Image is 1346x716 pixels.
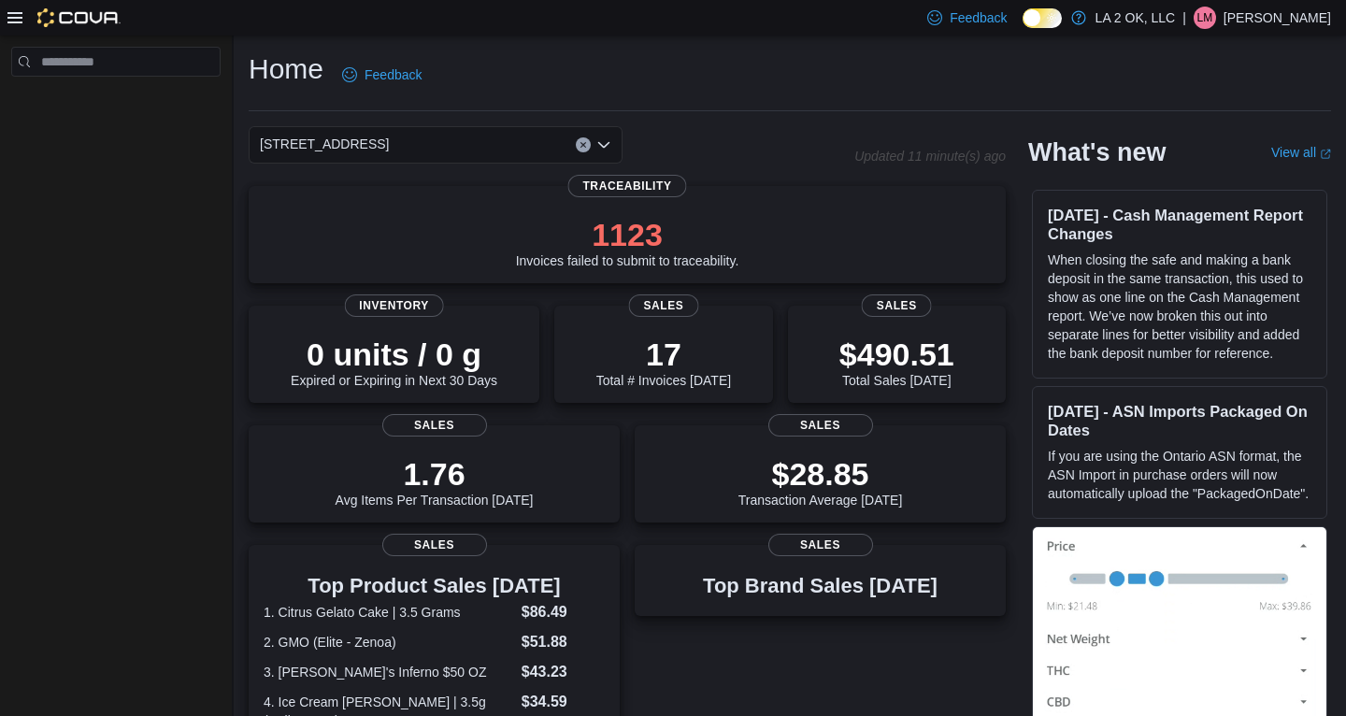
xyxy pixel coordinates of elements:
dd: $51.88 [522,631,605,653]
p: 17 [596,336,731,373]
p: When closing the safe and making a bank deposit in the same transaction, this used to show as one... [1048,251,1311,363]
dt: 1. Citrus Gelato Cake | 3.5 Grams [264,603,514,622]
div: Luis Machado [1194,7,1216,29]
button: Clear input [576,137,591,152]
p: If you are using the Ontario ASN format, the ASN Import in purchase orders will now automatically... [1048,447,1311,503]
dd: $34.59 [522,691,605,713]
h3: Top Brand Sales [DATE] [703,575,938,597]
a: View allExternal link [1271,145,1331,160]
span: Traceability [567,175,686,197]
p: [PERSON_NAME] [1224,7,1331,29]
p: 1.76 [336,455,534,493]
dd: $86.49 [522,601,605,623]
h3: Top Product Sales [DATE] [264,575,605,597]
a: Feedback [335,56,429,93]
span: Dark Mode [1023,28,1024,29]
div: Total Sales [DATE] [839,336,954,388]
h2: What's new [1028,137,1166,167]
div: Transaction Average [DATE] [738,455,903,508]
span: Sales [862,294,932,317]
span: Sales [768,534,873,556]
span: Feedback [365,65,422,84]
span: Sales [382,414,487,437]
span: Feedback [950,8,1007,27]
span: LM [1197,7,1213,29]
nav: Complex example [11,80,221,125]
div: Total # Invoices [DATE] [596,336,731,388]
div: Invoices failed to submit to traceability. [516,216,739,268]
span: Sales [768,414,873,437]
dt: 3. [PERSON_NAME]'s Inferno $50 OZ [264,663,514,681]
span: Inventory [344,294,444,317]
img: Cova [37,8,121,27]
input: Dark Mode [1023,8,1062,28]
p: 1123 [516,216,739,253]
div: Expired or Expiring in Next 30 Days [291,336,497,388]
p: $490.51 [839,336,954,373]
dt: 2. GMO (Elite - Zenoa) [264,633,514,652]
p: $28.85 [738,455,903,493]
p: Updated 11 minute(s) ago [854,149,1006,164]
p: 0 units / 0 g [291,336,497,373]
dd: $43.23 [522,661,605,683]
h1: Home [249,50,323,88]
h3: [DATE] - ASN Imports Packaged On Dates [1048,402,1311,439]
span: Sales [628,294,698,317]
span: [STREET_ADDRESS] [260,133,389,155]
button: Open list of options [596,137,611,152]
span: Sales [382,534,487,556]
div: Avg Items Per Transaction [DATE] [336,455,534,508]
p: LA 2 OK, LLC [1095,7,1176,29]
p: | [1182,7,1186,29]
h3: [DATE] - Cash Management Report Changes [1048,206,1311,243]
svg: External link [1320,149,1331,160]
